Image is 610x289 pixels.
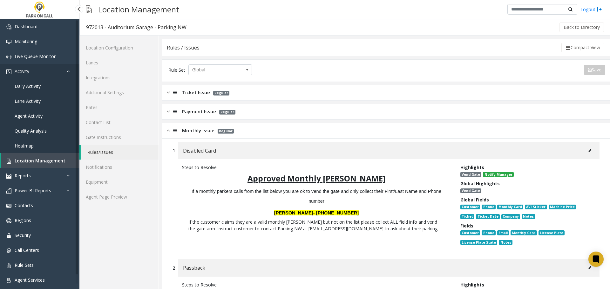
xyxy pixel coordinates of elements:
[218,129,234,134] span: Regular
[79,160,159,174] a: Notifications
[6,54,11,59] img: 'icon'
[6,263,11,268] img: 'icon'
[460,282,484,288] span: Highlights
[476,214,499,219] span: Ticket Date
[15,98,41,104] span: Lane Activity
[15,217,31,223] span: Regions
[497,230,509,235] span: Email
[460,188,481,194] span: Vend Gate
[173,147,175,154] div: 1
[192,189,441,203] span: If a monthly parkers calls from the list below you are ok to vend the gate and only collect their...
[274,210,359,215] b: [PERSON_NAME]- [PHONE_NUMBER]
[6,24,11,30] img: 'icon'
[460,223,473,229] span: Fields
[182,127,214,134] span: Monthly Issue
[79,85,159,100] a: Additional Settings
[15,173,31,179] span: Reports
[79,70,159,85] a: Integrations
[15,262,34,268] span: Rule Sets
[188,219,444,232] p: If the customer claims they are a valid monthly [PERSON_NAME] but not on the list please collect ...
[182,281,451,288] div: Steps to Resolve
[15,53,56,59] span: Live Queue Monitor
[182,89,210,96] span: Ticket Issue
[460,197,489,203] span: Global Fields
[6,188,11,194] img: 'icon'
[15,23,37,30] span: Dashboard
[86,23,186,31] div: 972013 - Auditorium Garage - Parking NW
[15,187,51,194] span: Power BI Reports
[501,214,520,219] span: Company
[580,6,602,13] a: Logout
[167,43,200,52] div: Rules / Issues
[182,108,216,115] span: Payment Issue
[482,205,495,210] span: Phone
[483,172,513,177] span: Notify Manager
[6,248,11,253] img: 'icon'
[497,205,523,210] span: Monthly Card
[167,127,170,134] img: opened
[15,158,65,164] span: Location Management
[167,89,170,96] img: closed
[219,110,235,115] span: Regular
[15,143,34,149] span: Heatmap
[460,172,481,177] span: Vend Gate
[247,173,385,184] u: Approved Monthly [PERSON_NAME]
[6,159,11,164] img: 'icon'
[561,43,604,52] button: Compact View
[6,278,11,283] img: 'icon'
[86,2,92,17] img: pageIcon
[15,128,47,134] span: Quality Analysis
[213,91,229,95] span: Regular
[95,2,182,17] h3: Location Management
[167,108,170,115] img: closed
[183,147,216,155] span: Disabled Card
[15,68,29,74] span: Activity
[79,130,159,145] a: Gate Instructions
[460,164,484,170] span: Highlights
[189,65,239,75] span: Global
[482,230,495,235] span: Phone
[183,264,205,272] span: Passback
[79,115,159,130] a: Contact List
[79,55,159,70] a: Lanes
[1,153,79,168] a: Location Management
[460,240,497,245] span: License Plate State
[15,277,45,283] span: Agent Services
[15,113,43,119] span: Agent Activity
[168,64,185,75] div: Rule Set
[15,38,37,44] span: Monitoring
[6,233,11,238] img: 'icon'
[525,205,547,210] span: AVI Sticker
[460,230,480,235] span: Customer
[15,202,33,208] span: Contacts
[559,23,604,32] button: Back to Directory
[539,230,565,235] span: License Plate
[15,83,41,89] span: Daily Activity
[6,203,11,208] img: 'icon'
[182,164,451,171] div: Steps to Resolve
[511,230,537,235] span: Monthly Card
[81,145,159,160] a: Rules/Issues
[79,40,159,55] a: Location Configuration
[15,232,31,238] span: Security
[522,214,535,219] span: Notes
[6,218,11,223] img: 'icon'
[460,181,500,187] span: Global Highlights
[584,65,605,75] button: Save
[597,6,602,13] img: logout
[15,247,39,253] span: Call Centers
[460,205,480,210] span: Customer
[6,39,11,44] img: 'icon'
[79,189,159,204] a: Agent Page Preview
[79,100,159,115] a: Rates
[6,69,11,74] img: 'icon'
[460,214,474,219] span: Ticket
[499,240,512,245] span: Notes
[79,174,159,189] a: Equipment
[173,265,175,271] div: 2
[6,174,11,179] img: 'icon'
[549,205,576,210] span: Machine Price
